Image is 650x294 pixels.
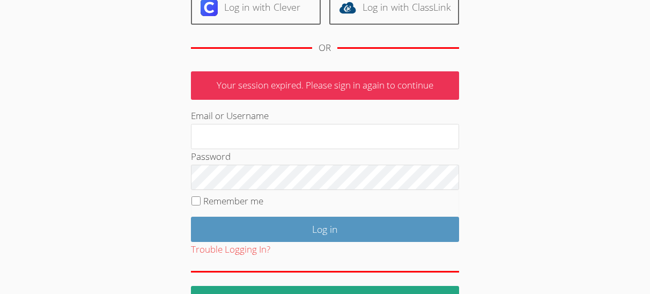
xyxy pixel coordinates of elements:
[191,242,270,258] button: Trouble Logging In?
[191,150,231,163] label: Password
[191,217,459,242] input: Log in
[191,109,269,122] label: Email or Username
[319,40,331,56] div: OR
[203,195,263,207] label: Remember me
[191,71,459,100] p: Your session expired. Please sign in again to continue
